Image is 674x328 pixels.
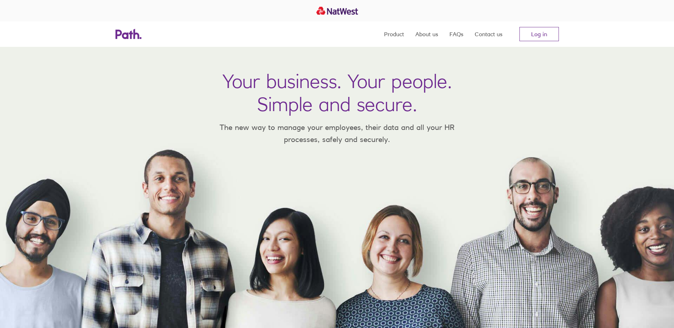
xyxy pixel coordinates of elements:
[519,27,559,41] a: Log in
[209,121,465,145] p: The new way to manage your employees, their data and all your HR processes, safely and securely.
[449,21,463,47] a: FAQs
[415,21,438,47] a: About us
[475,21,502,47] a: Contact us
[222,70,452,116] h1: Your business. Your people. Simple and secure.
[384,21,404,47] a: Product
